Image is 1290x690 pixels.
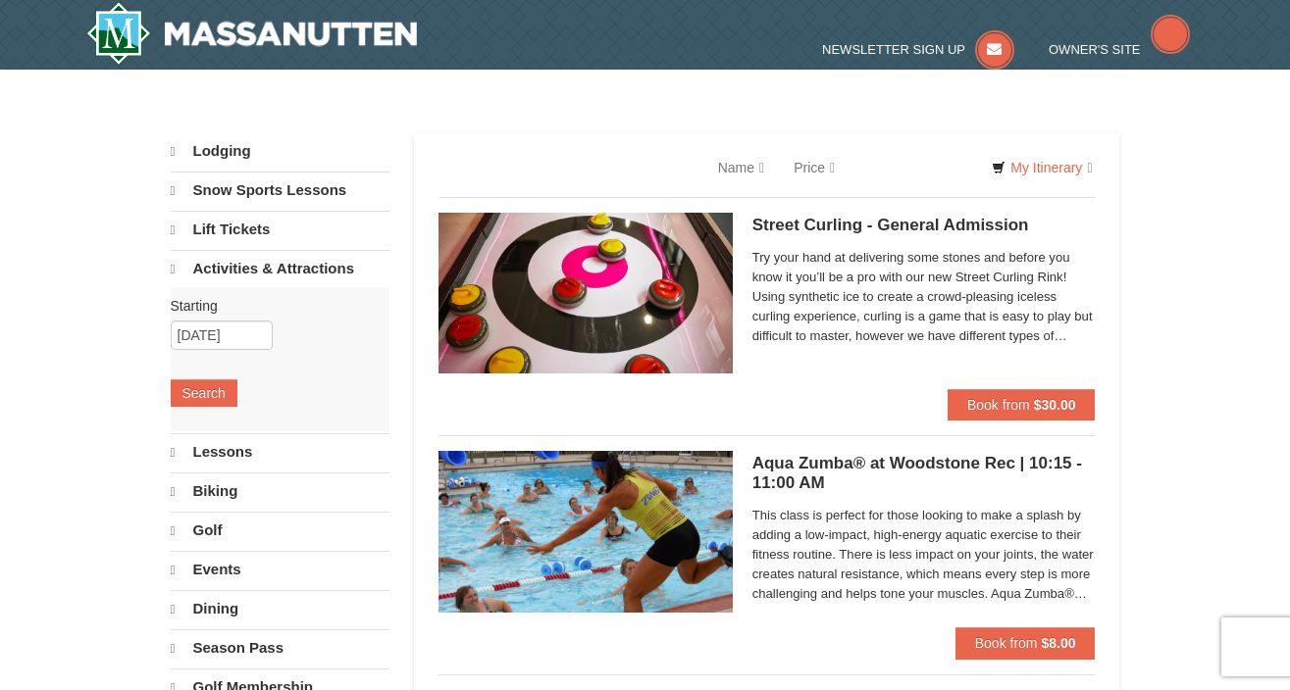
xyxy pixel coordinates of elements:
[822,42,965,57] span: Newsletter Sign Up
[955,627,1096,659] button: Book from $8.00
[439,451,733,612] img: 6619873-163-638d4898.jpg
[171,296,375,316] label: Starting
[171,433,389,470] a: Lessons
[822,42,1014,57] a: Newsletter Sign Up
[171,472,389,510] a: Biking
[779,148,850,187] a: Price
[439,213,733,373] img: 15390471-88-44377514.jpg
[171,512,389,549] a: Golf
[703,148,779,187] a: Name
[752,216,1096,235] h5: Street Curling - General Admission
[979,153,1105,182] a: My Itinerary
[1049,42,1190,57] a: Owner's Site
[975,635,1038,651] span: Book from
[86,2,418,65] a: Massanutten Resort
[752,248,1096,346] span: Try your hand at delivering some stones and before you know it you’ll be a pro with our new Stree...
[967,397,1030,413] span: Book from
[171,250,389,287] a: Activities & Attractions
[1049,42,1141,57] span: Owner's Site
[171,133,389,170] a: Lodging
[1034,397,1076,413] strong: $30.00
[86,2,418,65] img: Massanutten Resort Logo
[171,629,389,666] a: Season Pass
[752,506,1096,604] span: This class is perfect for those looking to make a splash by adding a low-impact, high-energy aqua...
[171,590,389,627] a: Dining
[171,172,389,209] a: Snow Sports Lessons
[948,389,1096,420] button: Book from $30.00
[171,211,389,248] a: Lift Tickets
[171,379,237,407] button: Search
[1041,635,1075,651] strong: $8.00
[171,551,389,588] a: Events
[752,454,1096,493] h5: Aqua Zumba® at Woodstone Rec | 10:15 - 11:00 AM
